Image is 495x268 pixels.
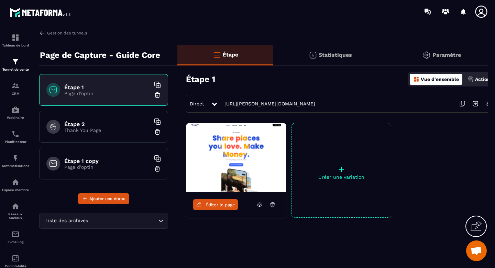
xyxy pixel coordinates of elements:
a: Gestion des tunnels [39,30,87,36]
img: trash [154,128,161,135]
h6: Étape 1 [64,84,150,91]
img: arrow-next.bcc2205e.svg [469,97,482,110]
p: Webinaire [2,116,29,120]
img: accountant [11,254,20,262]
p: E-mailing [2,240,29,244]
span: Ajouter une étape [89,195,125,202]
a: social-networksocial-networkRéseaux Sociaux [2,197,29,225]
a: Éditer la page [193,199,238,210]
a: Ouvrir le chat [466,240,487,261]
a: formationformationTunnel de vente [2,52,29,76]
div: Search for option [39,213,168,229]
a: formationformationCRM [2,76,29,101]
p: Tunnel de vente [2,68,29,71]
span: Éditer la page [206,202,235,207]
img: trash [154,92,161,99]
img: image [186,123,286,192]
p: Page d'optin [64,164,150,170]
img: formation [11,58,20,66]
input: Search for option [89,217,157,225]
p: Tableau de bord [2,43,29,47]
img: actions.d6e523a2.png [467,76,474,82]
img: formation [11,82,20,90]
img: arrow [39,30,45,36]
a: schedulerschedulerPlanificateur [2,125,29,149]
img: trash [154,165,161,172]
p: Étape [223,51,238,58]
p: Comptabilité [2,264,29,268]
p: Statistiques [319,52,352,58]
p: Automatisations [2,164,29,168]
p: Planificateur [2,140,29,144]
p: Thank You Page [64,127,150,133]
h6: Étape 2 [64,121,150,127]
a: formationformationTableau de bord [2,28,29,52]
img: formation [11,33,20,42]
a: emailemailE-mailing [2,225,29,249]
img: stats.20deebd0.svg [309,51,317,59]
a: automationsautomationsEspace membre [2,173,29,197]
p: Page de Capture - Guide Core [40,48,160,62]
p: Actions [475,76,493,82]
p: Réseaux Sociaux [2,212,29,220]
img: bars-o.4a397970.svg [213,51,221,59]
img: dashboard-orange.40269519.svg [413,76,419,82]
p: Créer une variation [292,174,391,180]
a: automationsautomationsAutomatisations [2,149,29,173]
button: Ajouter une étape [78,193,129,204]
a: [URL][PERSON_NAME][DOMAIN_NAME] [221,101,315,106]
img: logo [10,6,71,19]
span: Liste des archives [44,217,89,225]
a: automationsautomationsWebinaire [2,101,29,125]
p: Vue d'ensemble [421,76,459,82]
img: scheduler [11,130,20,138]
img: setting-gr.5f69749f.svg [422,51,431,59]
p: Paramètre [432,52,461,58]
p: Page d'optin [64,91,150,96]
p: + [292,165,391,174]
img: social-network [11,202,20,210]
img: automations [11,154,20,162]
img: email [11,230,20,238]
h3: Étape 1 [186,74,215,84]
p: Espace membre [2,188,29,192]
img: automations [11,106,20,114]
span: Direct [190,101,204,106]
h6: Étape 1 copy [64,158,150,164]
p: CRM [2,92,29,95]
img: automations [11,178,20,186]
